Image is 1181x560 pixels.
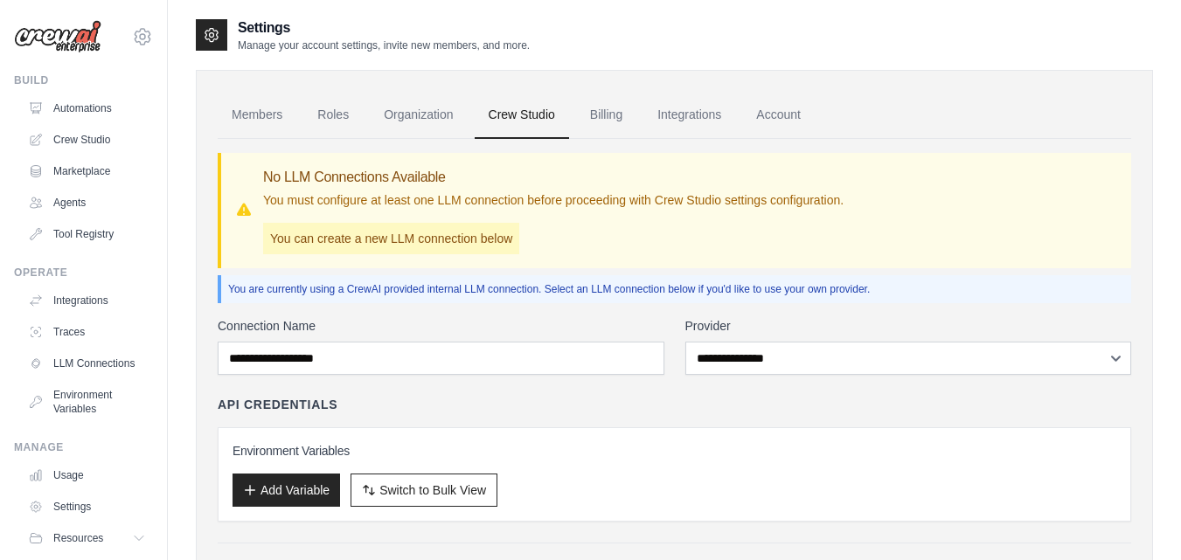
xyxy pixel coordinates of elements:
[379,481,486,499] span: Switch to Bulk View
[238,17,530,38] h2: Settings
[218,317,664,335] label: Connection Name
[370,92,467,139] a: Organization
[21,524,153,552] button: Resources
[233,474,340,507] button: Add Variable
[14,20,101,53] img: Logo
[21,126,153,154] a: Crew Studio
[21,189,153,217] a: Agents
[218,92,296,139] a: Members
[685,317,1132,335] label: Provider
[14,73,153,87] div: Build
[263,167,844,188] h3: No LLM Connections Available
[21,349,153,377] a: LLM Connections
[21,220,153,248] a: Tool Registry
[233,442,1116,460] h3: Environment Variables
[14,440,153,454] div: Manage
[742,92,815,139] a: Account
[238,38,530,52] p: Manage your account settings, invite new members, and more.
[21,94,153,122] a: Automations
[21,381,153,423] a: Environment Variables
[21,157,153,185] a: Marketplace
[576,92,636,139] a: Billing
[21,461,153,489] a: Usage
[475,92,569,139] a: Crew Studio
[228,282,1124,296] p: You are currently using a CrewAI provided internal LLM connection. Select an LLM connection below...
[21,493,153,521] a: Settings
[218,396,337,413] h4: API Credentials
[263,223,519,254] p: You can create a new LLM connection below
[21,318,153,346] a: Traces
[53,531,103,545] span: Resources
[263,191,844,209] p: You must configure at least one LLM connection before proceeding with Crew Studio settings config...
[14,266,153,280] div: Operate
[351,474,497,507] button: Switch to Bulk View
[643,92,735,139] a: Integrations
[303,92,363,139] a: Roles
[21,287,153,315] a: Integrations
